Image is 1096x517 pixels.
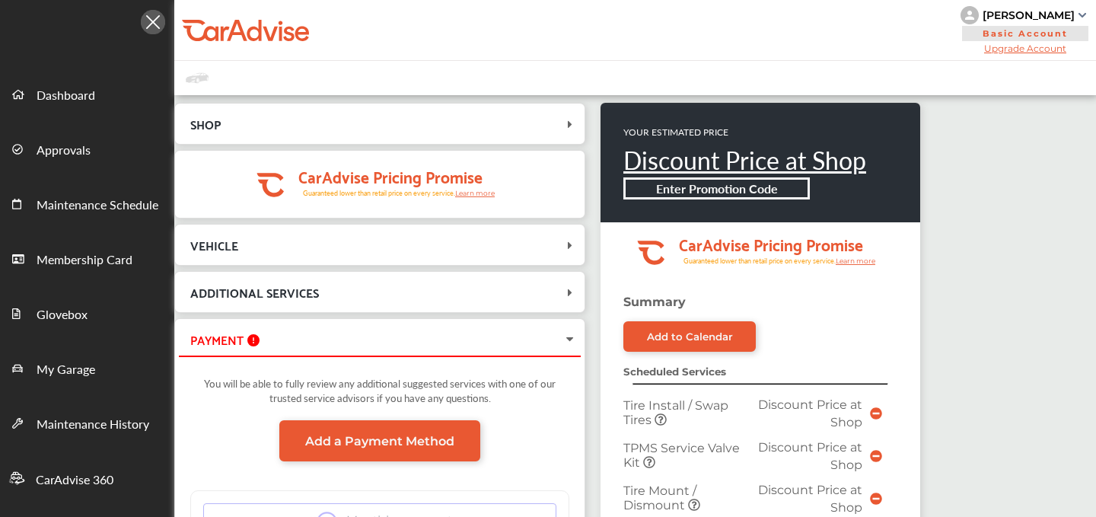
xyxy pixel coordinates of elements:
a: Dashboard [1,66,174,121]
span: ADDITIONAL SERVICES [190,282,319,302]
span: Discount Price at Shop [758,397,862,429]
span: Glovebox [37,305,88,325]
span: Upgrade Account [961,43,1090,54]
img: Icon.5fd9dcc7.svg [141,10,165,34]
a: Glovebox [1,286,174,340]
span: Maintenance Schedule [37,196,158,215]
p: YOUR ESTIMATED PRICE [623,126,866,139]
div: [PERSON_NAME] [983,8,1075,22]
a: Add a Payment Method [279,420,480,461]
span: Membership Card [37,251,132,270]
img: knH8PDtVvWoAbQRylUukY18CTiRevjo20fAtgn5MLBQj4uumYvk2MzTtcAIzfGAtb1XOLVMAvhLuqoNAbL4reqehy0jehNKdM... [961,6,979,24]
span: PAYMENT [190,329,244,349]
span: Add a Payment Method [305,434,454,448]
span: Tire Install / Swap Tires [623,398,728,427]
a: Maintenance Schedule [1,176,174,231]
tspan: CarAdvise Pricing Promise [679,230,863,257]
img: placeholder_car.fcab19be.svg [186,69,209,88]
span: Basic Account [962,26,1088,41]
span: Tire Mount / Dismount [623,483,696,512]
b: Enter Promotion Code [656,180,778,197]
div: You will be able to fully review any additional suggested services with one of our trusted servic... [190,369,569,420]
tspan: Learn more [836,257,876,265]
span: Discount Price at Shop [758,440,862,472]
a: Membership Card [1,231,174,286]
div: Add to Calendar [647,330,733,343]
a: Approvals [1,121,174,176]
span: Discount Price at Shop [758,483,862,515]
strong: Summary [623,295,686,309]
tspan: Learn more [455,189,495,197]
span: SHOP [190,113,221,134]
tspan: Guaranteed lower than retail price on every service. [303,188,455,198]
tspan: CarAdvise Pricing Promise [298,162,483,190]
span: Maintenance History [37,415,149,435]
span: My Garage [37,360,95,380]
span: TPMS Service Valve Kit [623,441,740,470]
tspan: Guaranteed lower than retail price on every service. [683,256,836,266]
a: Discount Price at Shop [623,142,866,177]
span: Approvals [37,141,91,161]
strong: Scheduled Services [623,365,726,378]
a: Add to Calendar [623,321,756,352]
span: Dashboard [37,86,95,106]
a: Maintenance History [1,395,174,450]
span: CarAdvise 360 [36,471,113,490]
img: sCxJUJ+qAmfqhQGDUl18vwLg4ZYJ6CxN7XmbOMBAAAAAElFTkSuQmCC [1078,13,1086,18]
a: My Garage [1,340,174,395]
span: VEHICLE [190,235,238,255]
